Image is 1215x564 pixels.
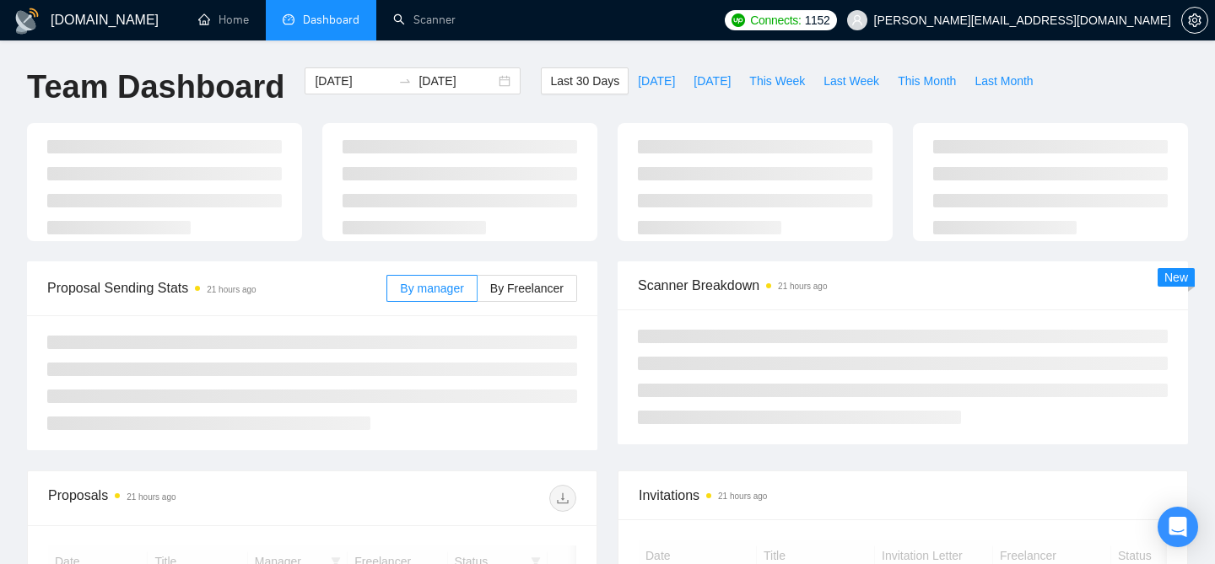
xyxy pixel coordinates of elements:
div: Proposals [48,485,312,512]
button: [DATE] [684,67,740,94]
input: End date [418,72,495,90]
input: Start date [315,72,391,90]
span: Last Week [823,72,879,90]
span: Last 30 Days [550,72,619,90]
span: Proposal Sending Stats [47,277,386,298]
time: 21 hours ago [127,492,175,502]
span: By manager [400,282,463,295]
button: This Week [740,67,814,94]
span: New [1164,271,1188,284]
span: 1152 [805,11,830,30]
span: swap-right [398,74,412,88]
time: 21 hours ago [718,491,767,501]
div: Open Intercom Messenger [1158,507,1198,547]
span: dashboard [283,13,294,25]
span: Dashboard [303,13,359,27]
span: user [851,14,863,26]
time: 21 hours ago [778,282,827,291]
button: Last 30 Days [541,67,629,94]
span: Invitations [639,485,1167,506]
img: logo [13,8,40,35]
span: [DATE] [638,72,675,90]
span: Last Month [975,72,1033,90]
span: By Freelancer [490,282,564,295]
button: Last Week [814,67,888,94]
span: [DATE] [694,72,731,90]
button: This Month [888,67,965,94]
span: to [398,74,412,88]
span: setting [1182,13,1207,27]
time: 21 hours ago [207,285,256,294]
button: Last Month [965,67,1042,94]
span: This Week [749,72,805,90]
span: Connects: [750,11,801,30]
img: upwork-logo.png [732,13,745,27]
span: Scanner Breakdown [638,275,1168,296]
a: homeHome [198,13,249,27]
a: searchScanner [393,13,456,27]
h1: Team Dashboard [27,67,284,107]
a: setting [1181,13,1208,27]
button: [DATE] [629,67,684,94]
button: setting [1181,7,1208,34]
span: This Month [898,72,956,90]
